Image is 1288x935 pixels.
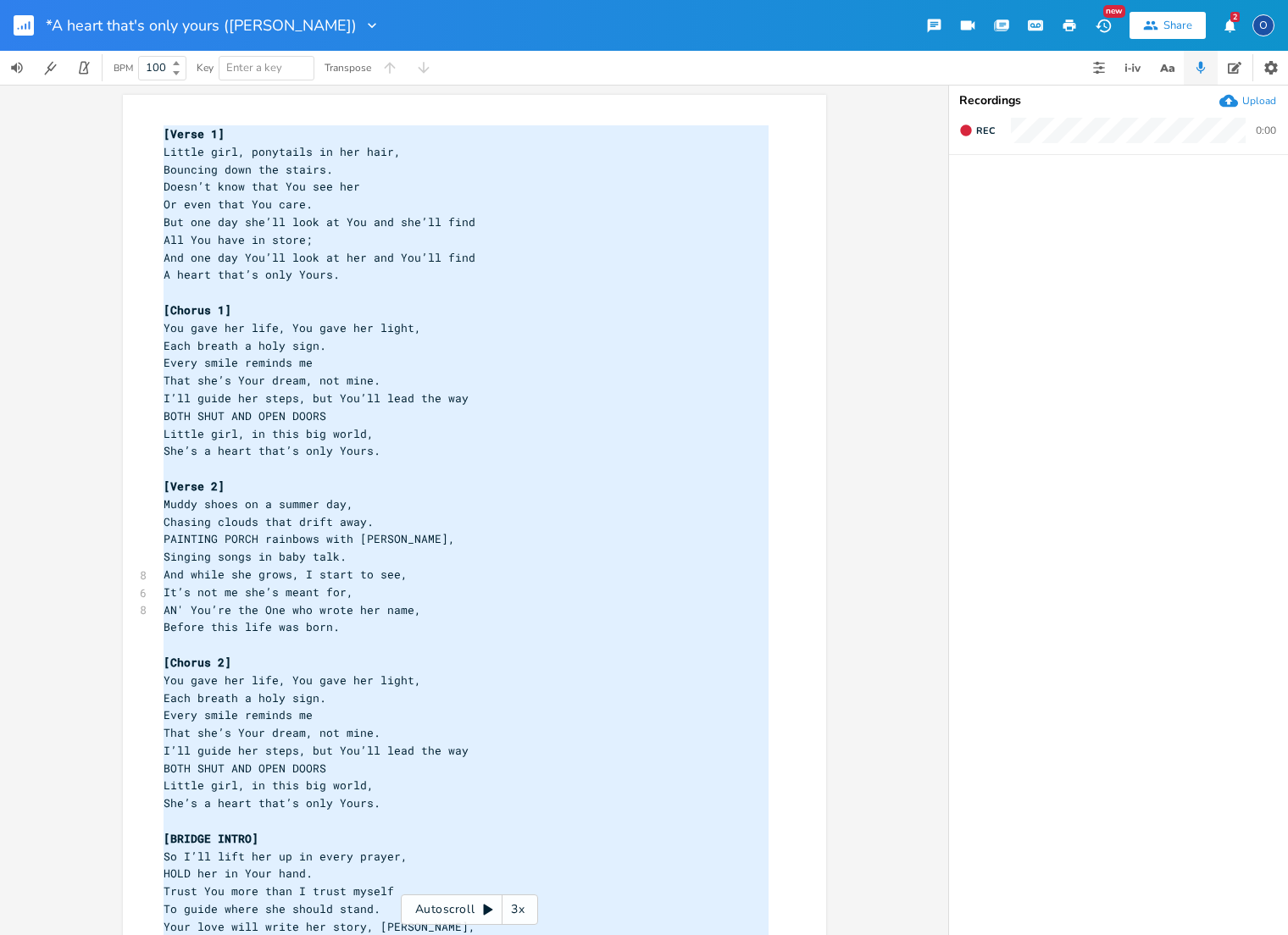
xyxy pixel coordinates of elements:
[164,214,475,230] span: But one day she’ll look at You and she’ll find
[1103,5,1125,18] div: New
[325,63,371,73] div: Transpose
[1252,14,1274,36] div: Old Kountry
[164,496,353,512] span: Muddy shoes on a summer day,
[401,894,538,925] div: Autoscroll
[1252,6,1274,45] button: O
[164,162,333,177] span: Bouncing down the stairs.
[959,95,1278,107] div: Recordings
[502,894,533,925] div: 3x
[164,919,475,934] span: Your love will write her story, [PERSON_NAME],
[164,866,313,881] span: HOLD her in Your hand.
[976,124,995,137] span: Rec
[164,479,225,494] span: [Verse 2]
[164,567,408,582] span: And while she grows, I start to see,
[164,390,469,406] span: I’ll guide her steps, but You’ll lead the way
[952,117,1002,144] button: Rec
[164,373,380,388] span: That she’s Your dream, not mine.
[164,355,313,370] span: Every smile reminds me
[164,126,225,141] span: [Verse 1]
[164,883,394,899] span: Trust You more than I trust myself
[164,196,313,212] span: Or even that You care.
[164,232,313,247] span: All You have in store;
[164,690,326,705] span: Each breath a holy sign.
[164,831,258,846] span: [BRIDGE INTRO]
[164,584,353,600] span: It’s not me she’s meant for,
[226,60,282,75] span: Enter a key
[197,63,214,73] div: Key
[164,302,231,318] span: [Chorus 1]
[46,18,357,33] span: *A heart that's only yours ([PERSON_NAME])
[114,64,133,73] div: BPM
[164,144,401,159] span: Little girl, ponytails in her hair,
[1230,12,1240,22] div: 2
[164,901,380,916] span: To guide where she should stand.
[164,743,469,758] span: I’ll guide her steps, but You’ll lead the way
[1219,91,1276,110] button: Upload
[1242,94,1276,108] div: Upload
[164,338,326,353] span: Each breath a holy sign.
[164,549,347,564] span: Singing songs in baby talk.
[164,250,475,265] span: And one day You’ll look at her and You’ll find
[164,602,421,617] span: AN' You’re the One who wrote her name,
[164,267,340,282] span: A heart that’s only Yours.
[164,761,326,776] span: BOTH SHUT AND OPEN DOORS
[164,725,380,740] span: That she’s Your dream, not mine.
[164,655,231,670] span: [Chorus 2]
[1130,12,1206,39] button: Share
[164,320,421,335] span: You gave her life, You gave her light,
[164,707,313,722] span: Every smile reminds me
[1213,10,1246,41] button: 2
[164,179,360,194] span: Doesn’t know that You see her
[164,672,421,688] span: You gave her life, You gave her light,
[164,531,455,546] span: PAINTING PORCH rainbows with [PERSON_NAME],
[164,426,374,441] span: Little girl, in this big world,
[164,777,374,793] span: Little girl, in this big world,
[1256,125,1276,136] div: 0:00
[1163,18,1192,33] div: Share
[164,795,380,811] span: She’s a heart that’s only Yours.
[164,619,340,634] span: Before this life was born.
[164,514,374,529] span: Chasing clouds that drift away.
[164,443,380,458] span: She’s a heart that’s only Yours.
[164,849,408,864] span: So I’ll lift her up in every prayer,
[1086,10,1120,41] button: New
[164,408,326,423] span: BOTH SHUT AND OPEN DOORS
